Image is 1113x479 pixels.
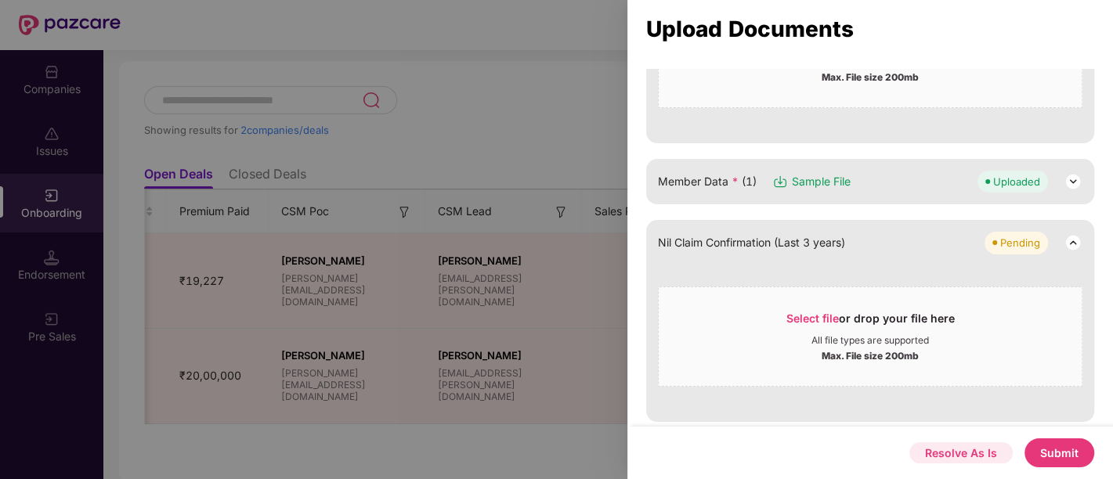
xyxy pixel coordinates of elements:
span: Sample File [792,173,851,190]
div: Uploaded [993,174,1040,189]
img: svg+xml;base64,PHN2ZyB3aWR0aD0iMjQiIGhlaWdodD0iMjQiIHZpZXdCb3g9IjAgMCAyNCAyNCIgZmlsbD0ibm9uZSIgeG... [1064,233,1082,252]
div: All file types are supported [811,334,929,347]
span: Member Data (1) [658,173,757,190]
span: Nil Claim Confirmation (Last 3 years) [658,234,845,251]
img: svg+xml;base64,PHN2ZyB3aWR0aD0iMjQiIGhlaWdodD0iMjQiIHZpZXdCb3g9IjAgMCAyNCAyNCIgZmlsbD0ibm9uZSIgeG... [1064,172,1082,191]
div: Pending [1000,235,1040,250]
div: Max. File size 200mb [822,347,919,362]
button: Resolve As Is [909,442,1013,463]
span: Select fileor drop your file hereAll file types are supportedMax. File size 200mb [659,299,1082,374]
span: Select file [786,312,839,325]
img: svg+xml;base64,PHN2ZyB3aWR0aD0iMTYiIGhlaWdodD0iMTciIHZpZXdCb3g9IjAgMCAxNiAxNyIgZmlsbD0ibm9uZSIgeG... [772,174,788,189]
div: Max. File size 200mb [822,68,919,84]
div: or drop your file here [786,311,955,334]
div: Upload Documents [646,20,1094,38]
button: Submit [1024,438,1094,467]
